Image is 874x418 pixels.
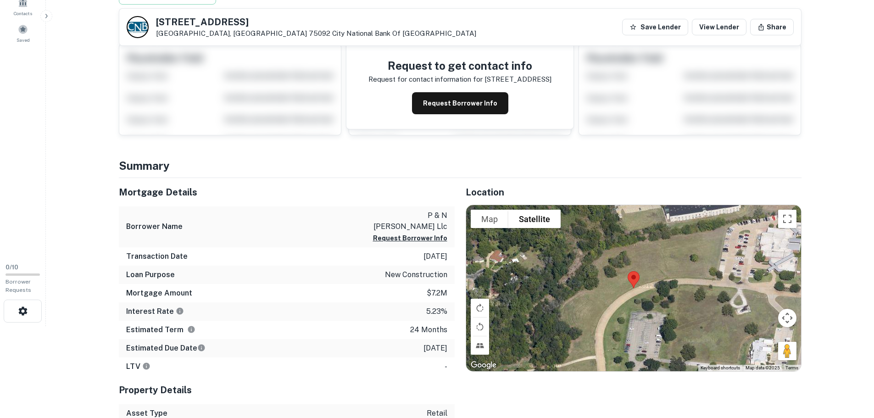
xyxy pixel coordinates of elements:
h5: Mortgage Details [119,185,455,199]
p: [DATE] [423,251,447,262]
p: [GEOGRAPHIC_DATA], [GEOGRAPHIC_DATA] 75092 [156,29,476,38]
h6: Loan Purpose [126,269,175,280]
h5: [STREET_ADDRESS] [156,17,476,27]
button: Save Lender [622,19,688,35]
h6: LTV [126,361,150,372]
p: 5.23% [426,306,447,317]
a: Saved [3,21,43,45]
button: Request Borrower Info [373,233,447,244]
h5: Location [466,185,802,199]
p: Request for contact information for [368,74,483,85]
button: Show street map [471,210,508,228]
p: - [445,361,447,372]
a: Open this area in Google Maps (opens a new window) [468,359,499,371]
button: Toggle fullscreen view [778,210,796,228]
h6: Borrower Name [126,221,183,232]
h5: Property Details [119,383,455,397]
svg: The interest rates displayed on the website are for informational purposes only and may be report... [176,307,184,315]
h4: Request to get contact info [368,57,551,74]
span: Borrower Requests [6,279,31,293]
span: Saved [17,36,30,44]
h4: Summary [119,157,802,174]
h6: Estimated Due Date [126,343,206,354]
span: 0 / 10 [6,264,18,271]
svg: Estimate is based on a standard schedule for this type of loan. [197,344,206,352]
button: Share [750,19,794,35]
h6: Transaction Date [126,251,188,262]
a: Terms (opens in new tab) [785,365,798,370]
h6: Interest Rate [126,306,184,317]
svg: Term is based on a standard schedule for this type of loan. [187,325,195,334]
span: Contacts [14,10,32,17]
p: p & n [PERSON_NAME] llc [365,210,447,232]
a: City National Bank Of [GEOGRAPHIC_DATA] [332,29,476,37]
button: Keyboard shortcuts [701,365,740,371]
h6: Mortgage Amount [126,288,192,299]
a: View Lender [692,19,746,35]
button: Rotate map counterclockwise [471,318,489,336]
button: Drag Pegman onto the map to open Street View [778,342,796,360]
button: Rotate map clockwise [471,299,489,317]
button: Tilt map [471,336,489,355]
button: Show satellite imagery [508,210,561,228]
img: Google [468,359,499,371]
button: Request Borrower Info [412,92,508,114]
p: new construction [385,269,447,280]
span: Map data ©2025 [746,365,780,370]
iframe: Chat Widget [828,345,874,389]
p: [STREET_ADDRESS] [484,74,551,85]
p: $7.2m [427,288,447,299]
h6: Estimated Term [126,324,195,335]
p: [DATE] [423,343,447,354]
p: 24 months [410,324,447,335]
button: Map camera controls [778,309,796,327]
svg: LTVs displayed on the website are for informational purposes only and may be reported incorrectly... [142,362,150,370]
